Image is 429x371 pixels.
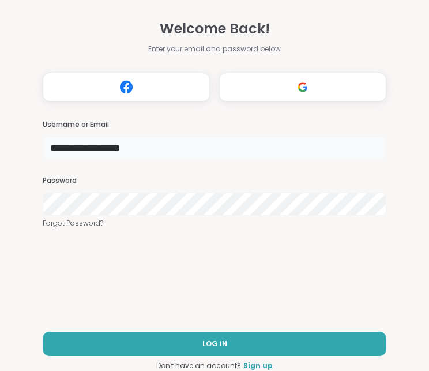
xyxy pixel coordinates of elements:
[243,361,273,371] a: Sign up
[160,18,270,39] span: Welcome Back!
[292,76,314,98] img: ShareWell Logomark
[43,176,386,186] h3: Password
[115,76,137,98] img: ShareWell Logomark
[43,332,386,356] button: LOG IN
[156,361,241,371] span: Don't have an account?
[202,339,227,349] span: LOG IN
[43,120,386,130] h3: Username or Email
[43,218,386,228] a: Forgot Password?
[148,44,281,54] span: Enter your email and password below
